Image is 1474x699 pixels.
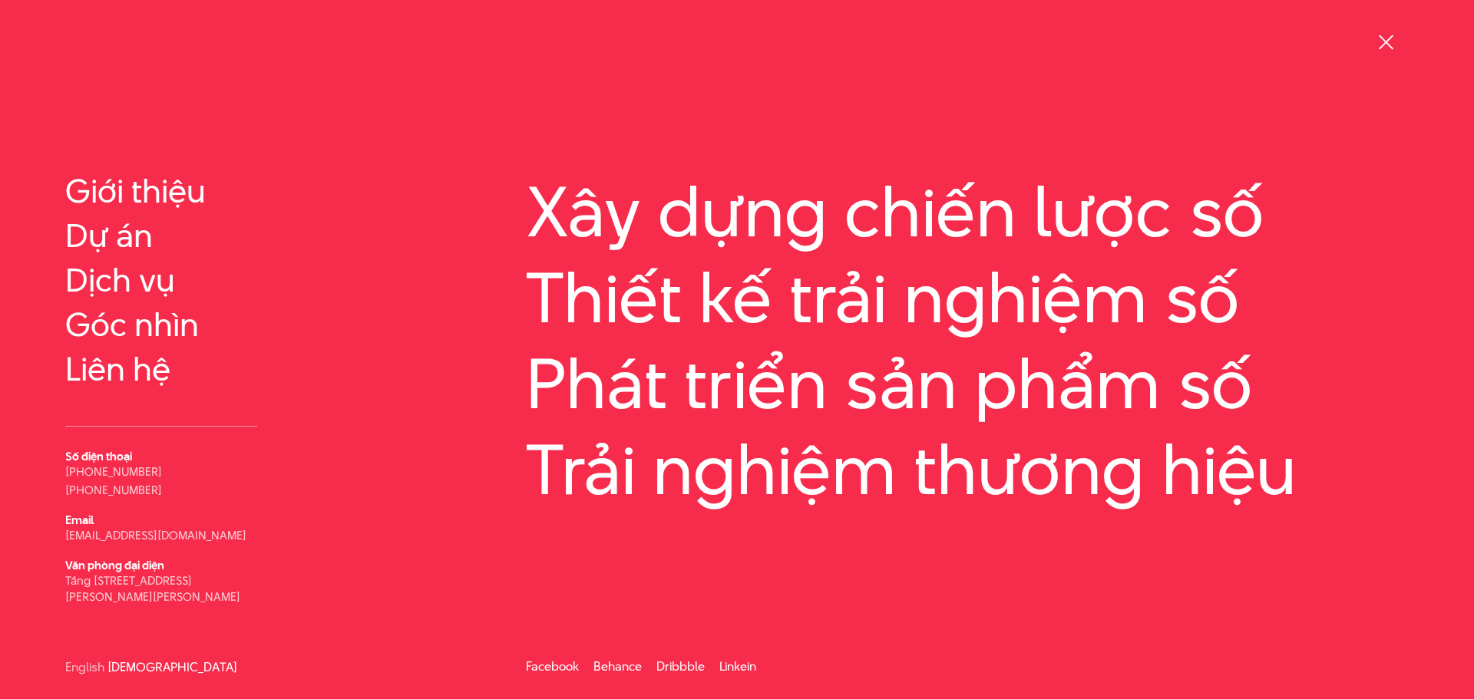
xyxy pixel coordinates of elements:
a: Dribbble [656,658,705,675]
a: [DEMOGRAPHIC_DATA] [107,661,237,673]
a: Thiết kế trải nghiệm số [526,259,1409,337]
a: [PHONE_NUMBER] [65,482,162,498]
a: Góc nhìn [65,306,257,343]
b: Email [65,512,94,528]
b: Văn phòng đại diện [65,557,164,573]
a: English [65,661,104,673]
a: Giới thiệu [65,173,257,209]
a: Xây dựng chiến lược số [526,173,1409,251]
a: [EMAIL_ADDRESS][DOMAIN_NAME] [65,527,246,543]
a: Linkein [719,658,756,675]
a: Dự án [65,217,257,254]
a: Phát triển sản phẩm số [526,345,1409,423]
b: Số điện thoại [65,448,132,464]
p: Tầng [STREET_ADDRESS][PERSON_NAME][PERSON_NAME] [65,572,257,605]
a: Trải nghiệm thương hiệu [526,430,1409,509]
a: Facebook [526,658,579,675]
a: Behance [593,658,642,675]
a: [PHONE_NUMBER] [65,463,162,480]
a: Liên hệ [65,351,257,387]
a: Dịch vụ [65,262,257,298]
